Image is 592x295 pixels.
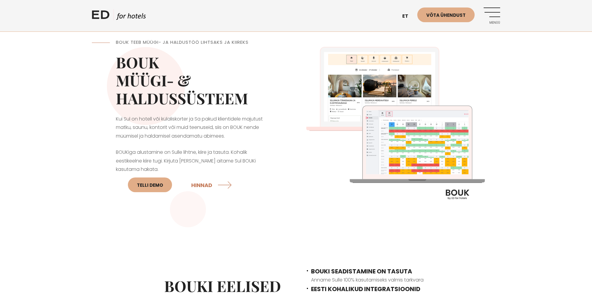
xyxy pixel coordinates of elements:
a: Menüü [484,7,500,24]
a: HINNAD [191,177,233,193]
h2: BOUK MÜÜGI- & HALDUSSÜSTEEM [116,53,272,107]
span: EESTI KOHALIKUD INTEGRATSIOONID [311,285,420,293]
span: BOUKI SEADISTAMINE ON TASUTA [311,267,412,276]
a: et [399,9,417,24]
h2: BOUKi EELISED [107,277,281,295]
p: BOUKiga alustamine on Sulle lihtne, kiire ja tasuta. Kohalik eestikeelne kiire tugi. Kirjuta [PER... [116,148,272,196]
span: BOUK TEEB MÜÜGI- JA HALDUSTÖÖ LIHTSAKS JA KIIREKS [116,39,249,45]
span: Menüü [484,21,500,25]
a: Võta ühendust [417,7,475,22]
a: Telli DEMO [128,177,172,192]
a: ED HOTELS [92,9,146,24]
p: Anname Sulle 100% kasutamiseks valmis tarkvara [311,276,485,285]
p: Kui Sul on hotell või külaliskorter ja Sa pakud klientidele majutust matku, saunu, kontorit või m... [116,115,272,141]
